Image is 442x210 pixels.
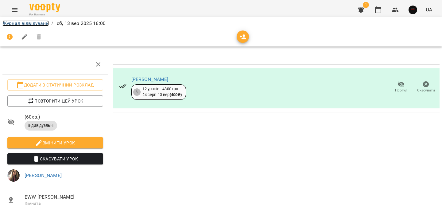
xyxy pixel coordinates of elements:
span: Прогул [395,88,407,93]
button: Скасувати [413,79,438,96]
img: 5eed76f7bd5af536b626cea829a37ad3.jpg [409,6,417,14]
span: ( 60 хв. ) [25,113,103,121]
li: / [51,20,53,27]
button: Скасувати Урок [7,153,103,164]
a: [PERSON_NAME] [131,76,169,82]
b: ( 400 ₴ ) [170,92,182,97]
p: Кімната [25,200,103,207]
span: індивідуальні [25,123,57,128]
span: UA [426,6,432,13]
span: Повторити цей урок [12,97,98,105]
img: e00ea7b66b7476d4b73e384ccaec9459.jpeg [7,169,20,182]
button: Прогул [389,79,413,96]
div: 12 уроків - 4800 грн 24 серп - 13 вер [142,86,182,98]
nav: breadcrumb [2,20,440,27]
span: 1 [363,2,369,8]
span: EWW [PERSON_NAME] [25,193,103,201]
span: Скасувати Урок [12,155,98,163]
button: Змінити урок [7,137,103,148]
button: Menu [7,2,22,17]
a: [PERSON_NAME] [25,172,62,178]
span: Додати в статичний розклад [12,81,98,89]
img: Voopty Logo [29,3,60,12]
button: UA [423,4,435,15]
button: Повторити цей урок [7,95,103,107]
span: Змінити урок [12,139,98,147]
a: Журнал відвідувань [2,20,49,26]
span: Скасувати [417,88,435,93]
p: сб, 13 вер 2025 16:00 [56,20,106,27]
span: For Business [29,13,60,17]
button: Додати в статичний розклад [7,79,103,91]
div: 3 [133,88,141,96]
